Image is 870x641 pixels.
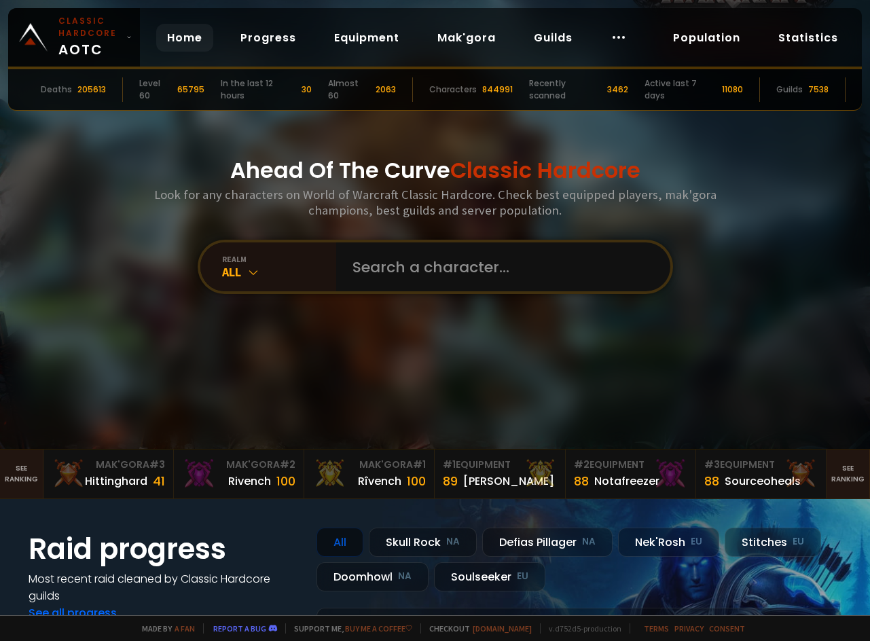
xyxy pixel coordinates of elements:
[230,24,307,52] a: Progress
[328,77,369,102] div: Almost 60
[41,84,72,96] div: Deaths
[696,450,827,498] a: #3Equipment88Sourceoheals
[376,84,396,96] div: 2063
[517,570,528,583] small: EU
[709,623,745,634] a: Consent
[582,535,596,549] small: NA
[529,77,602,102] div: Recently scanned
[420,623,532,634] span: Checkout
[446,535,460,549] small: NA
[574,458,687,472] div: Equipment
[594,473,659,490] div: Notafreezer
[358,473,401,490] div: Rîvench
[156,24,213,52] a: Home
[182,458,295,472] div: Mak'Gora
[725,473,801,490] div: Sourceoheals
[153,472,165,490] div: 41
[407,472,426,490] div: 100
[230,154,640,187] h1: Ahead Of The Curve
[674,623,704,634] a: Privacy
[398,570,412,583] small: NA
[644,623,669,634] a: Terms
[574,472,589,490] div: 88
[523,24,583,52] a: Guilds
[52,458,165,472] div: Mak'Gora
[827,450,870,498] a: Seeranking
[704,472,719,490] div: 88
[369,528,477,557] div: Skull Rock
[134,623,195,634] span: Made by
[221,77,297,102] div: In the last 12 hours
[312,458,426,472] div: Mak'Gora
[776,84,803,96] div: Guilds
[177,84,204,96] div: 65795
[482,84,513,96] div: 844991
[443,472,458,490] div: 89
[574,458,590,471] span: # 2
[222,254,336,264] div: realm
[8,8,140,67] a: Classic HardcoreAOTC
[429,84,477,96] div: Characters
[280,458,295,471] span: # 2
[473,623,532,634] a: [DOMAIN_NAME]
[228,473,271,490] div: Rivench
[316,562,429,591] div: Doomhowl
[345,623,412,634] a: Buy me a coffee
[222,264,336,280] div: All
[645,77,717,102] div: Active last 7 days
[443,458,556,472] div: Equipment
[149,187,722,218] h3: Look for any characters on World of Warcraft Classic Hardcore. Check best equipped players, mak'g...
[43,450,174,498] a: Mak'Gora#3Hittinghard41
[323,24,410,52] a: Equipment
[77,84,106,96] div: 205613
[175,623,195,634] a: a fan
[85,473,147,490] div: Hittinghard
[427,24,507,52] a: Mak'gora
[344,242,654,291] input: Search a character...
[174,450,304,498] a: Mak'Gora#2Rivench100
[29,528,300,570] h1: Raid progress
[722,84,743,96] div: 11080
[767,24,849,52] a: Statistics
[58,15,121,39] small: Classic Hardcore
[566,450,696,498] a: #2Equipment88Notafreezer
[607,84,628,96] div: 3462
[540,623,621,634] span: v. d752d5 - production
[704,458,818,472] div: Equipment
[618,528,719,557] div: Nek'Rosh
[139,77,172,102] div: Level 60
[302,84,312,96] div: 30
[662,24,751,52] a: Population
[434,562,545,591] div: Soulseeker
[704,458,720,471] span: # 3
[808,84,829,96] div: 7538
[213,623,266,634] a: Report a bug
[276,472,295,490] div: 100
[304,450,435,498] a: Mak'Gora#1Rîvench100
[482,528,613,557] div: Defias Pillager
[29,570,300,604] h4: Most recent raid cleaned by Classic Hardcore guilds
[58,15,121,60] span: AOTC
[285,623,412,634] span: Support me,
[450,155,640,185] span: Classic Hardcore
[435,450,565,498] a: #1Equipment89[PERSON_NAME]
[463,473,554,490] div: [PERSON_NAME]
[443,458,456,471] span: # 1
[793,535,804,549] small: EU
[725,528,821,557] div: Stitches
[691,535,702,549] small: EU
[29,605,117,621] a: See all progress
[413,458,426,471] span: # 1
[149,458,165,471] span: # 3
[316,528,363,557] div: All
